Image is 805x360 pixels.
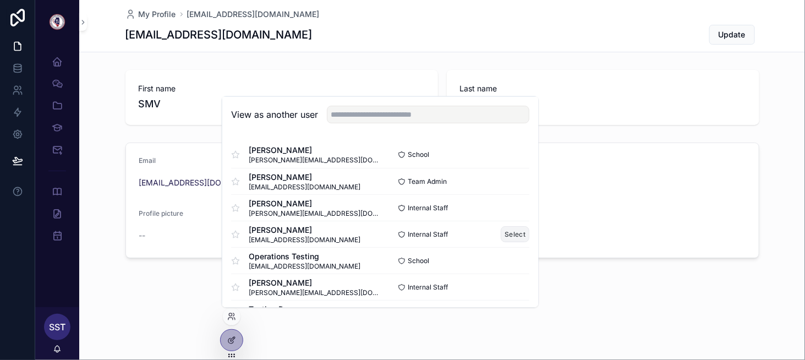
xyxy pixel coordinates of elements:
[249,209,380,217] span: [PERSON_NAME][EMAIL_ADDRESS][DOMAIN_NAME]
[460,83,746,94] span: Last name
[35,44,79,260] div: scrollable content
[719,29,746,40] span: Update
[231,108,318,121] h2: View as another user
[139,177,272,188] a: [EMAIL_ADDRESS][DOMAIN_NAME]
[249,171,360,182] span: [PERSON_NAME]
[408,177,447,186] span: Team Admin
[408,203,448,212] span: Internal Staff
[139,96,425,112] span: SMV
[408,150,429,159] span: School
[501,226,529,242] button: Select
[408,230,448,238] span: Internal Staff
[249,303,360,314] span: Testing Demo
[139,156,156,165] span: Email
[249,224,360,235] span: [PERSON_NAME]
[249,235,360,244] span: [EMAIL_ADDRESS][DOMAIN_NAME]
[139,230,146,241] span: --
[48,13,66,31] img: App logo
[187,9,320,20] a: [EMAIL_ADDRESS][DOMAIN_NAME]
[709,25,755,45] button: Update
[249,261,360,270] span: [EMAIL_ADDRESS][DOMAIN_NAME]
[125,27,313,42] h1: [EMAIL_ADDRESS][DOMAIN_NAME]
[249,156,380,165] span: [PERSON_NAME][EMAIL_ADDRESS][DOMAIN_NAME]
[408,282,448,291] span: Internal Staff
[249,198,380,209] span: [PERSON_NAME]
[460,96,746,112] span: Support Team
[139,83,425,94] span: First name
[408,256,429,265] span: School
[125,9,176,20] a: My Profile
[249,250,360,261] span: Operations Testing
[249,145,380,156] span: [PERSON_NAME]
[139,209,184,217] span: Profile picture
[139,9,176,20] span: My Profile
[249,182,360,191] span: [EMAIL_ADDRESS][DOMAIN_NAME]
[249,277,380,288] span: [PERSON_NAME]
[49,320,65,334] span: SST
[249,288,380,297] span: [PERSON_NAME][EMAIL_ADDRESS][DOMAIN_NAME]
